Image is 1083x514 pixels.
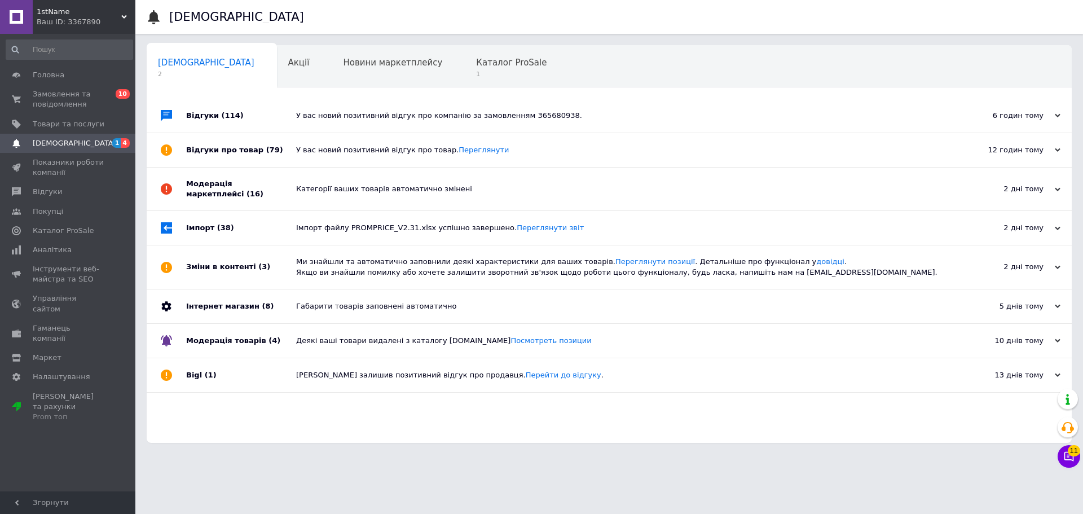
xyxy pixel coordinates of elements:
div: 5 днів тому [948,301,1060,311]
div: Ми знайшли та автоматично заповнили деякі характеристики для ваших товарів. . Детальніше про функ... [296,257,948,277]
div: У вас новий позитивний відгук про товар. [296,145,948,155]
div: Ваш ID: 3367890 [37,17,135,27]
div: 2 дні тому [948,184,1060,194]
span: [DEMOGRAPHIC_DATA] [158,58,254,68]
span: Показники роботи компанії [33,157,104,178]
span: Каталог ProSale [33,226,94,236]
span: Головна [33,70,64,80]
span: 11 [1068,445,1080,456]
div: 12 годин тому [948,145,1060,155]
span: Аналітика [33,245,72,255]
span: 1 [476,70,547,78]
span: [DEMOGRAPHIC_DATA] [33,138,116,148]
span: 10 [116,89,130,99]
span: 2 [158,70,254,78]
a: Перейти до відгуку [526,371,601,379]
div: Габарити товарів заповнені автоматично [296,301,948,311]
div: Prom топ [33,412,104,422]
span: Новини маркетплейсу [343,58,442,68]
a: Посмотреть позиции [510,336,591,345]
span: (114) [222,111,244,120]
div: Імпорт файлу PROMPRICE_V2.31.xlsx успішно завершено. [296,223,948,233]
input: Пошук [6,39,133,60]
div: Модерація товарів [186,324,296,358]
span: (38) [217,223,234,232]
div: Імпорт [186,211,296,245]
div: 2 дні тому [948,262,1060,272]
span: Налаштування [33,372,90,382]
div: Відгуки про товар [186,133,296,167]
div: У вас новий позитивний відгук про компанію за замовленням 365680938. [296,111,948,121]
span: Акції [288,58,310,68]
span: (4) [268,336,280,345]
div: Відгуки [186,99,296,133]
span: (79) [266,146,283,154]
a: Переглянути [459,146,509,154]
span: Управління сайтом [33,293,104,314]
div: Зміни в контенті [186,245,296,288]
div: 10 днів тому [948,336,1060,346]
span: Покупці [33,207,63,217]
span: Каталог ProSale [476,58,547,68]
a: довідці [816,257,844,266]
span: Інструменти веб-майстра та SEO [33,264,104,284]
span: 4 [121,138,130,148]
div: Деякі ваші товари видалені з каталогу [DOMAIN_NAME] [296,336,948,346]
span: (3) [258,262,270,271]
div: 2 дні тому [948,223,1060,233]
span: (8) [262,302,274,310]
a: Переглянути звіт [517,223,584,232]
div: Категорії ваших товарів автоматично змінені [296,184,948,194]
div: Модерація маркетплейсі [186,168,296,210]
button: Чат з покупцем11 [1058,445,1080,468]
div: Bigl [186,358,296,392]
div: Інтернет магазин [186,289,296,323]
span: 1 [112,138,121,148]
span: Товари та послуги [33,119,104,129]
span: Відгуки [33,187,62,197]
h1: [DEMOGRAPHIC_DATA] [169,10,304,24]
a: Переглянути позиції [615,257,695,266]
span: Маркет [33,353,61,363]
span: Гаманець компанії [33,323,104,344]
div: 13 днів тому [948,370,1060,380]
div: [PERSON_NAME] залишив позитивний відгук про продавця. . [296,370,948,380]
span: Замовлення та повідомлення [33,89,104,109]
span: (1) [205,371,217,379]
div: 6 годин тому [948,111,1060,121]
span: [PERSON_NAME] та рахунки [33,392,104,423]
span: (16) [246,190,263,198]
span: 1stName [37,7,121,17]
